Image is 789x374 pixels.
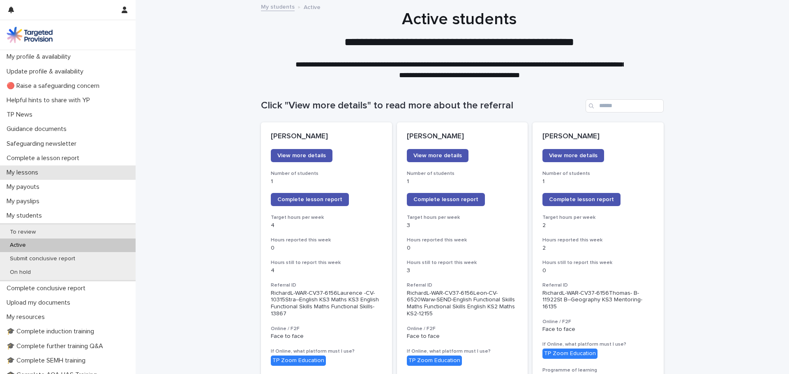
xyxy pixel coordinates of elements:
[3,111,39,119] p: TP News
[3,212,48,220] p: My students
[271,290,382,317] p: RichardL-WAR-CV37-6156Laurence -CV-10315Stra--English KS3 Maths KS3 English Functional Skills Mat...
[277,153,326,158] span: View more details
[407,170,518,177] h3: Number of students
[271,245,382,252] p: 0
[261,100,582,112] h1: Click "View more details" to read more about the referral
[542,214,654,221] h3: Target hours per week
[3,82,106,90] p: 🔴 Raise a safeguarding concern
[261,2,295,11] a: My students
[542,259,654,266] h3: Hours still to report this week
[407,222,518,229] p: 3
[3,285,92,292] p: Complete conclusive report
[542,267,654,274] p: 0
[542,349,598,359] div: TP Zoom Education
[3,269,37,276] p: On hold
[271,193,349,206] a: Complete lesson report
[407,214,518,221] h3: Target hours per week
[271,214,382,221] h3: Target hours per week
[549,197,614,202] span: Complete lesson report
[542,290,654,310] p: RichardL-WAR-CV37-6156Thomas- B-11922St B--Geography KS3 Mentoring-16135
[407,193,485,206] a: Complete lesson report
[407,267,518,274] p: 3
[542,326,654,333] p: Face to face
[407,290,518,317] p: RichardL-WAR-CV37-6156Leon-CV-6520Warw-SEND-English Functional Skills Maths Functional Skills Eng...
[3,242,32,249] p: Active
[542,245,654,252] p: 2
[271,170,382,177] h3: Number of students
[542,282,654,289] h3: Referral ID
[3,313,51,321] p: My resources
[271,326,382,332] h3: Online / F2F
[271,178,382,185] p: 1
[3,53,77,61] p: My profile & availability
[271,282,382,289] h3: Referral ID
[407,237,518,243] h3: Hours reported this week
[271,259,382,266] h3: Hours still to report this week
[304,2,321,11] p: Active
[407,282,518,289] h3: Referral ID
[542,319,654,325] h3: Online / F2F
[407,326,518,332] h3: Online / F2F
[407,259,518,266] h3: Hours still to report this week
[407,245,518,252] p: 0
[3,255,82,262] p: Submit conclusive report
[271,222,382,229] p: 4
[413,153,462,158] span: View more details
[542,367,654,374] h3: Programme of learning
[407,149,468,162] a: View more details
[271,356,326,366] div: TP Zoom Education
[271,132,382,141] p: [PERSON_NAME]
[407,333,518,340] p: Face to face
[277,197,342,202] span: Complete lesson report
[542,170,654,177] h3: Number of students
[407,178,518,185] p: 1
[3,299,77,307] p: Upload my documents
[586,99,664,112] input: Search
[542,178,654,185] p: 1
[542,237,654,243] h3: Hours reported this week
[7,27,53,43] img: M5nRWzHhSzIhMunXDL62
[3,125,73,133] p: Guidance documents
[271,237,382,243] h3: Hours reported this week
[271,149,332,162] a: View more details
[549,153,598,158] span: View more details
[542,132,654,141] p: [PERSON_NAME]
[3,229,42,236] p: To review
[3,328,101,335] p: 🎓 Complete induction training
[3,140,83,148] p: Safeguarding newsletter
[258,9,661,29] h1: Active students
[542,341,654,348] h3: If Online, what platform must I use?
[413,197,478,202] span: Complete lesson report
[3,169,45,177] p: My lessons
[3,154,86,162] p: Complete a lesson report
[3,357,92,365] p: 🎓 Complete SEMH training
[3,183,46,191] p: My payouts
[542,222,654,229] p: 2
[542,193,621,206] a: Complete lesson report
[407,132,518,141] p: [PERSON_NAME]
[271,267,382,274] p: 4
[3,68,90,76] p: Update profile & availability
[407,356,462,366] div: TP Zoom Education
[3,197,46,205] p: My payslips
[542,149,604,162] a: View more details
[271,333,382,340] p: Face to face
[3,96,97,104] p: Helpful hints to share with YP
[271,348,382,355] h3: If Online, what platform must I use?
[407,348,518,355] h3: If Online, what platform must I use?
[3,342,110,350] p: 🎓 Complete further training Q&A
